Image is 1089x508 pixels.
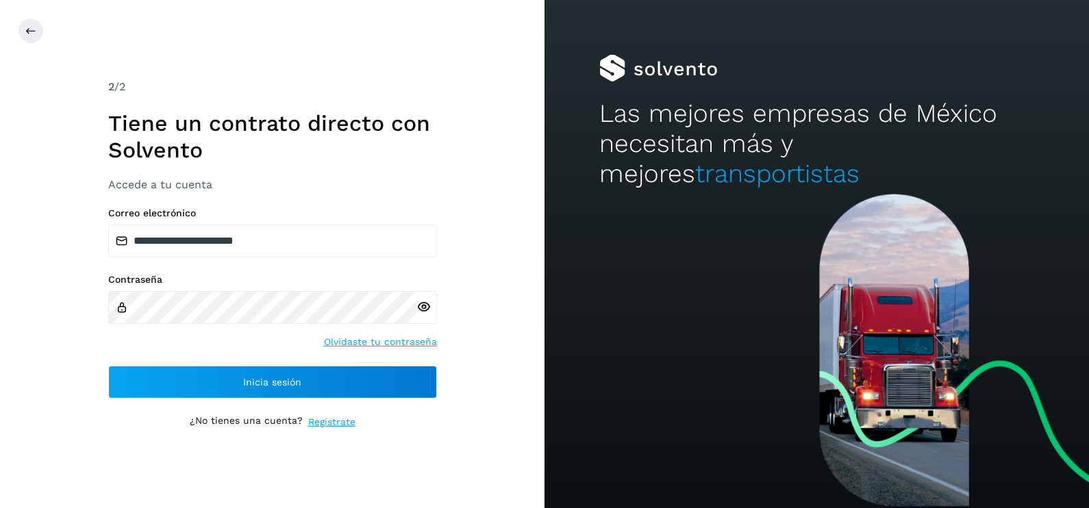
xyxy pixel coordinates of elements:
a: Regístrate [308,415,355,429]
div: /2 [108,79,437,95]
label: Correo electrónico [108,207,437,219]
span: transportistas [695,159,860,188]
button: Inicia sesión [108,366,437,398]
h1: Tiene un contrato directo con Solvento [108,110,437,163]
p: ¿No tienes una cuenta? [190,415,303,429]
span: Inicia sesión [243,377,301,387]
label: Contraseña [108,274,437,285]
a: Olvidaste tu contraseña [324,335,437,349]
h2: Las mejores empresas de México necesitan más y mejores [599,99,1035,190]
span: 2 [108,80,114,93]
h3: Accede a tu cuenta [108,178,437,191]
